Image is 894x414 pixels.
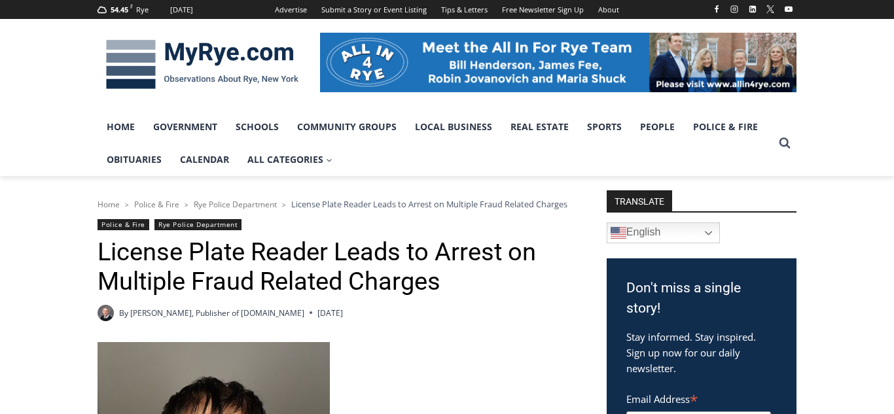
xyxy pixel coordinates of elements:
a: Rye Police Department [154,219,241,230]
a: Schools [226,111,288,143]
a: Rye Police Department [194,199,277,210]
a: People [631,111,684,143]
a: Local Business [406,111,501,143]
h1: License Plate Reader Leads to Arrest on Multiple Fraud Related Charges [98,237,572,297]
span: > [282,200,286,209]
a: Community Groups [288,111,406,143]
a: Facebook [709,1,724,17]
a: Government [144,111,226,143]
img: en [611,225,626,241]
span: By [119,307,128,319]
strong: TRANSLATE [607,190,672,211]
a: X [762,1,778,17]
span: > [125,200,129,209]
a: All Categories [238,143,342,176]
a: Home [98,111,144,143]
button: View Search Form [773,131,796,155]
div: [DATE] [170,4,193,16]
a: Police & Fire [134,199,179,210]
a: Sports [578,111,631,143]
a: Instagram [726,1,742,17]
nav: Breadcrumbs [98,198,572,211]
img: MyRye.com [98,31,307,99]
div: Rye [136,4,149,16]
p: Stay informed. Stay inspired. Sign up now for our daily newsletter. [626,329,777,376]
span: F [130,3,133,10]
a: Home [98,199,120,210]
img: All in for Rye [320,33,796,92]
span: All Categories [247,152,332,167]
a: Police & Fire [684,111,767,143]
a: Obituaries [98,143,171,176]
time: [DATE] [317,307,343,319]
h3: Don't miss a single story! [626,278,777,319]
a: English [607,222,720,243]
span: License Plate Reader Leads to Arrest on Multiple Fraud Related Charges [291,198,567,210]
a: Linkedin [745,1,760,17]
span: > [185,200,188,209]
a: Author image [98,305,114,321]
a: [PERSON_NAME], Publisher of [DOMAIN_NAME] [130,307,304,319]
a: Real Estate [501,111,578,143]
a: Calendar [171,143,238,176]
span: 54.45 [111,5,128,14]
a: YouTube [781,1,796,17]
label: Email Address [626,386,771,409]
a: Police & Fire [98,219,149,230]
nav: Primary Navigation [98,111,773,177]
